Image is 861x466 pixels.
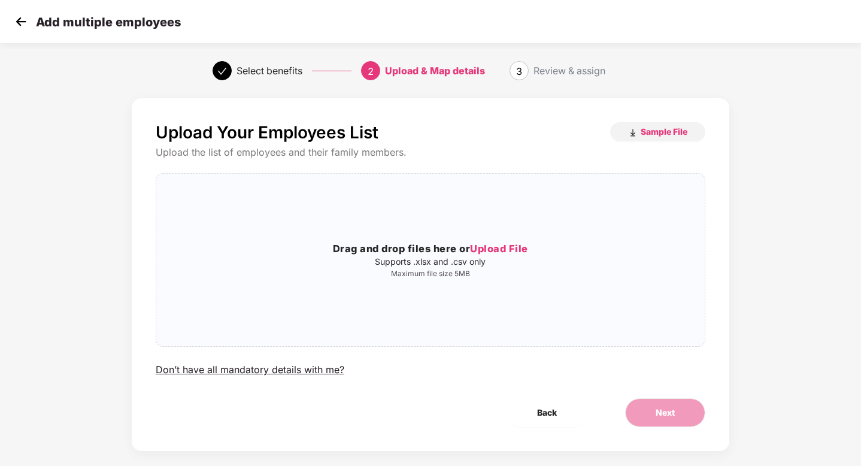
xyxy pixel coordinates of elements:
[610,122,705,141] button: Sample File
[533,61,605,80] div: Review & assign
[156,269,705,279] p: Maximum file size 5MB
[156,122,378,143] p: Upload Your Employees List
[36,15,181,29] p: Add multiple employees
[156,257,705,267] p: Supports .xlsx and .csv only
[237,61,302,80] div: Select benefits
[516,65,522,77] span: 3
[628,128,638,138] img: download_icon
[641,126,687,137] span: Sample File
[537,406,557,419] span: Back
[470,243,528,255] span: Upload File
[368,65,374,77] span: 2
[156,364,344,376] div: Don’t have all mandatory details with me?
[507,398,587,427] button: Back
[625,398,705,427] button: Next
[385,61,485,80] div: Upload & Map details
[156,241,705,257] h3: Drag and drop files here or
[156,174,705,346] span: Drag and drop files here orUpload FileSupports .xlsx and .csv onlyMaximum file size 5MB
[12,13,30,31] img: svg+xml;base64,PHN2ZyB4bWxucz0iaHR0cDovL3d3dy53My5vcmcvMjAwMC9zdmciIHdpZHRoPSIzMCIgaGVpZ2h0PSIzMC...
[217,66,227,76] span: check
[156,146,706,159] div: Upload the list of employees and their family members.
